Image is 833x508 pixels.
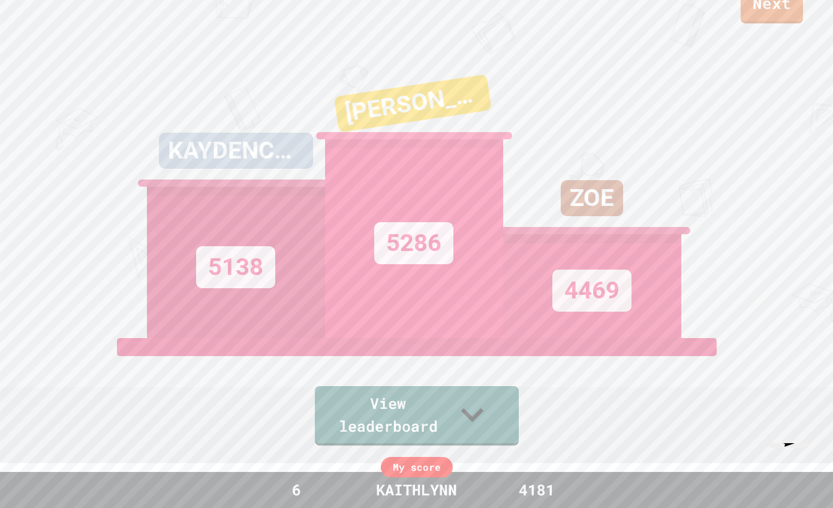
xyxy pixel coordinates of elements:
[374,222,453,264] div: 5286
[252,479,342,501] div: 6
[196,246,275,288] div: 5138
[364,479,469,501] div: KAITHLYNN
[765,443,823,498] iframe: chat widget
[492,479,582,501] div: 4181
[381,457,453,477] div: My score
[159,133,313,169] div: KAYDENCRUZ
[561,180,623,216] div: ZOE
[333,74,491,133] div: [PERSON_NAME]
[315,386,519,446] a: View leaderboard
[552,270,631,312] div: 4469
